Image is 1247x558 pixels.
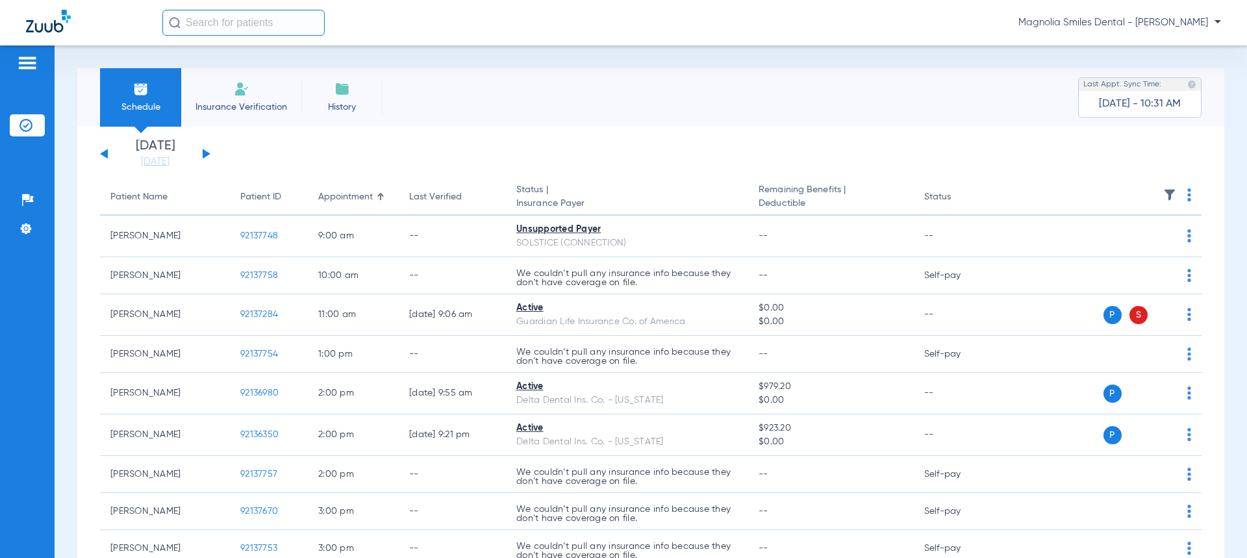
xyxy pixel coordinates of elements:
[240,190,281,204] div: Patient ID
[399,373,506,414] td: [DATE] 9:55 AM
[1083,78,1161,91] span: Last Appt. Sync Time:
[759,544,768,553] span: --
[1103,426,1122,444] span: P
[116,155,194,168] a: [DATE]
[516,505,738,523] p: We couldn’t pull any insurance info because they don’t have coverage on file.
[240,470,277,479] span: 92137757
[110,190,168,204] div: Patient Name
[914,373,1001,414] td: --
[1129,306,1148,324] span: S
[1163,188,1176,201] img: filter.svg
[240,310,278,319] span: 92137284
[399,257,506,294] td: --
[1158,229,1171,242] img: x.svg
[399,456,506,493] td: --
[516,223,738,236] div: Unsupported Payer
[748,179,913,216] th: Remaining Benefits |
[318,190,388,204] div: Appointment
[1182,496,1247,558] iframe: Chat Widget
[516,422,738,435] div: Active
[759,470,768,479] span: --
[516,315,738,329] div: Guardian Life Insurance Co. of America
[1158,542,1171,555] img: x.svg
[1187,269,1191,282] img: group-dot-blue.svg
[1103,385,1122,403] span: P
[191,101,292,114] span: Insurance Verification
[1158,348,1171,361] img: x.svg
[759,422,903,435] span: $923.20
[1158,468,1171,481] img: x.svg
[1187,308,1191,321] img: group-dot-blue.svg
[399,336,506,373] td: --
[1187,468,1191,481] img: group-dot-blue.svg
[516,301,738,315] div: Active
[308,373,399,414] td: 2:00 PM
[240,190,297,204] div: Patient ID
[308,257,399,294] td: 10:00 AM
[516,236,738,250] div: SOLSTICE (CONNECTION)
[240,507,278,516] span: 92137670
[17,55,38,71] img: hamburger-icon
[240,388,279,398] span: 92136980
[399,294,506,336] td: [DATE] 9:06 AM
[759,435,903,449] span: $0.00
[914,294,1001,336] td: --
[308,414,399,456] td: 2:00 PM
[759,271,768,280] span: --
[759,394,903,407] span: $0.00
[409,190,496,204] div: Last Verified
[100,294,230,336] td: [PERSON_NAME]
[914,216,1001,257] td: --
[759,380,903,394] span: $979.20
[914,257,1001,294] td: Self-pay
[506,179,748,216] th: Status |
[1158,505,1171,518] img: x.svg
[914,493,1001,530] td: Self-pay
[516,394,738,407] div: Delta Dental Ins. Co. - [US_STATE]
[1187,188,1191,201] img: group-dot-blue.svg
[759,197,903,210] span: Deductible
[110,190,220,204] div: Patient Name
[399,216,506,257] td: --
[100,336,230,373] td: [PERSON_NAME]
[516,197,738,210] span: Insurance Payer
[100,373,230,414] td: [PERSON_NAME]
[133,81,149,97] img: Schedule
[516,380,738,394] div: Active
[308,456,399,493] td: 2:00 PM
[234,81,249,97] img: Manual Insurance Verification
[1187,428,1191,441] img: group-dot-blue.svg
[759,231,768,240] span: --
[1099,97,1181,110] span: [DATE] - 10:31 AM
[311,101,373,114] span: History
[100,216,230,257] td: [PERSON_NAME]
[100,414,230,456] td: [PERSON_NAME]
[100,493,230,530] td: [PERSON_NAME]
[240,271,278,280] span: 92137758
[759,507,768,516] span: --
[308,294,399,336] td: 11:00 AM
[308,493,399,530] td: 3:00 PM
[759,315,903,329] span: $0.00
[240,349,278,359] span: 92137754
[759,349,768,359] span: --
[914,179,1001,216] th: Status
[1158,308,1171,321] img: x.svg
[914,336,1001,373] td: Self-pay
[308,336,399,373] td: 1:00 PM
[100,257,230,294] td: [PERSON_NAME]
[308,216,399,257] td: 9:00 AM
[516,468,738,486] p: We couldn’t pull any insurance info because they don’t have coverage on file.
[110,101,171,114] span: Schedule
[100,456,230,493] td: [PERSON_NAME]
[162,10,325,36] input: Search for patients
[240,430,279,439] span: 92136350
[334,81,350,97] img: History
[1187,348,1191,361] img: group-dot-blue.svg
[914,456,1001,493] td: Self-pay
[240,544,277,553] span: 92137753
[1018,16,1221,29] span: Magnolia Smiles Dental - [PERSON_NAME]
[169,17,181,29] img: Search Icon
[409,190,462,204] div: Last Verified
